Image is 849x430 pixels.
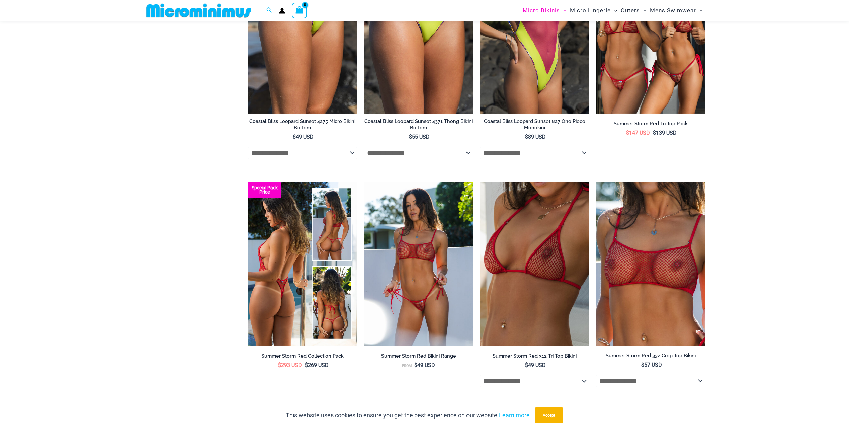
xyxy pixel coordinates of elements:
[364,118,473,133] a: Coastal Bliss Leopard Sunset 4371 Thong Bikini Bottom
[293,134,296,140] span: $
[266,6,272,15] a: Search icon link
[696,2,703,19] span: Menu Toggle
[596,121,705,129] a: Summer Storm Red Tri Top Pack
[626,130,629,136] span: $
[560,2,567,19] span: Menu Toggle
[525,362,546,368] bdi: 49 USD
[409,134,412,140] span: $
[596,182,705,346] img: Summer Storm Red 332 Crop Top 01
[626,130,650,136] bdi: 147 USD
[641,362,644,368] span: $
[364,118,473,131] h2: Coastal Bliss Leopard Sunset 4371 Thong Bikini Bottom
[305,362,308,368] span: $
[248,186,281,194] b: Special Pack Price
[611,2,617,19] span: Menu Toggle
[480,353,589,359] h2: Summer Storm Red 312 Tri Top Bikini
[286,410,530,420] p: This website uses cookies to ensure you get the best experience on our website.
[525,134,528,140] span: $
[409,134,430,140] bdi: 55 USD
[292,3,307,18] a: View Shopping Cart, empty
[596,353,705,361] a: Summer Storm Red 332 Crop Top Bikini
[523,2,560,19] span: Micro Bikinis
[480,182,589,346] img: Summer Storm Red 312 Tri Top 01
[364,182,473,346] a: Summer Storm Red 332 Crop Top 449 Thong 02Summer Storm Red 332 Crop Top 449 Thong 03Summer Storm ...
[568,2,619,19] a: Micro LingerieMenu ToggleMenu Toggle
[248,353,357,359] h2: Summer Storm Red Collection Pack
[641,362,662,368] bdi: 57 USD
[278,362,302,368] bdi: 293 USD
[480,118,589,131] h2: Coastal Bliss Leopard Sunset 827 One Piece Monokini
[596,121,705,127] h2: Summer Storm Red Tri Top Pack
[364,353,473,359] h2: Summer Storm Red Bikini Range
[248,353,357,362] a: Summer Storm Red Collection Pack
[650,2,696,19] span: Mens Swimwear
[278,362,281,368] span: $
[144,3,254,18] img: MM SHOP LOGO FLAT
[619,2,648,19] a: OutersMenu ToggleMenu Toggle
[402,364,413,368] span: From:
[248,182,357,346] img: Summer Storm Red Collection Pack B
[596,353,705,359] h2: Summer Storm Red 332 Crop Top Bikini
[480,353,589,362] a: Summer Storm Red 312 Tri Top Bikini
[499,412,530,419] a: Learn more
[480,118,589,133] a: Coastal Bliss Leopard Sunset 827 One Piece Monokini
[653,130,656,136] span: $
[621,2,640,19] span: Outers
[364,182,473,346] img: Summer Storm Red 332 Crop Top 449 Thong 02
[521,2,568,19] a: Micro BikinisMenu ToggleMenu Toggle
[414,362,417,368] span: $
[248,182,357,346] a: Summer Storm Red Collection Pack F Summer Storm Red Collection Pack BSummer Storm Red Collection ...
[248,118,357,133] a: Coastal Bliss Leopard Sunset 4275 Micro Bikini Bottom
[525,362,528,368] span: $
[648,2,704,19] a: Mens SwimwearMenu ToggleMenu Toggle
[535,407,563,423] button: Accept
[364,353,473,362] a: Summer Storm Red Bikini Range
[480,182,589,346] a: Summer Storm Red 312 Tri Top 01Summer Storm Red 312 Tri Top 449 Thong 04Summer Storm Red 312 Tri ...
[653,130,677,136] bdi: 139 USD
[570,2,611,19] span: Micro Lingerie
[525,134,546,140] bdi: 89 USD
[248,118,357,131] h2: Coastal Bliss Leopard Sunset 4275 Micro Bikini Bottom
[305,362,329,368] bdi: 269 USD
[520,1,706,20] nav: Site Navigation
[640,2,647,19] span: Menu Toggle
[279,8,285,14] a: Account icon link
[293,134,314,140] bdi: 49 USD
[596,182,705,346] a: Summer Storm Red 332 Crop Top 01Summer Storm Red 332 Crop Top 449 Thong 03Summer Storm Red 332 Cr...
[414,362,435,368] bdi: 49 USD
